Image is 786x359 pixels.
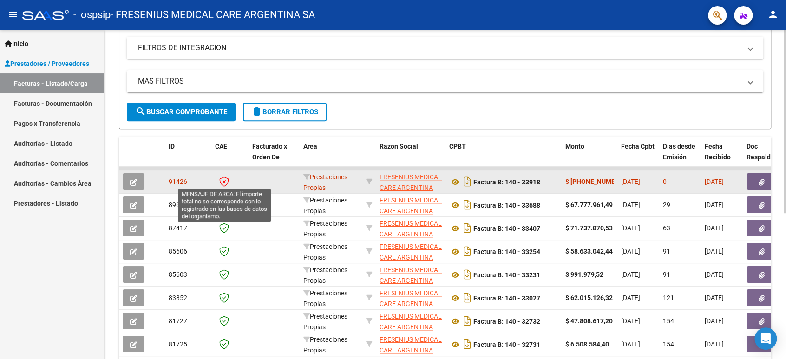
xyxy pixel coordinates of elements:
[565,248,613,255] strong: $ 58.633.042,44
[135,108,227,116] span: Buscar Comprobante
[621,248,640,255] span: [DATE]
[705,248,724,255] span: [DATE]
[562,137,617,177] datatable-header-cell: Monto
[169,143,175,150] span: ID
[767,9,779,20] mat-icon: person
[705,340,724,348] span: [DATE]
[754,327,777,350] div: Open Intercom Messenger
[380,196,442,225] span: FRESENIUS MEDICAL CARE ARGENTINA SA
[300,137,362,177] datatable-header-cell: Area
[303,313,347,331] span: Prestaciones Propias
[380,173,442,202] span: FRESENIUS MEDICAL CARE ARGENTINA SA
[449,143,466,150] span: CPBT
[165,137,211,177] datatable-header-cell: ID
[169,317,187,325] span: 81727
[461,221,473,235] i: Descargar documento
[565,224,613,232] strong: $ 71.737.870,53
[621,294,640,301] span: [DATE]
[303,196,347,215] span: Prestaciones Propias
[663,201,670,209] span: 29
[169,201,187,209] span: 89654
[663,271,670,278] span: 91
[621,340,640,348] span: [DATE]
[621,178,640,185] span: [DATE]
[461,244,473,259] i: Descargar documento
[303,173,347,191] span: Prestaciones Propias
[705,143,731,161] span: Fecha Recibido
[380,195,442,215] div: 30635815201
[705,317,724,325] span: [DATE]
[565,271,603,278] strong: $ 991.979,52
[621,143,655,150] span: Fecha Cpbt
[461,290,473,305] i: Descargar documento
[565,178,634,185] strong: $ [PHONE_NUMBER],00
[461,174,473,189] i: Descargar documento
[127,37,763,59] mat-expansion-panel-header: FILTROS DE INTEGRACION
[705,271,724,278] span: [DATE]
[380,265,442,284] div: 30635815201
[621,271,640,278] span: [DATE]
[251,106,262,117] mat-icon: delete
[303,336,347,354] span: Prestaciones Propias
[705,294,724,301] span: [DATE]
[127,103,236,121] button: Buscar Comprobante
[663,178,667,185] span: 0
[621,224,640,232] span: [DATE]
[659,137,701,177] datatable-header-cell: Días desde Emisión
[473,294,540,302] strong: Factura B: 140 - 33027
[169,248,187,255] span: 85606
[445,137,562,177] datatable-header-cell: CPBT
[5,39,28,49] span: Inicio
[473,248,540,255] strong: Factura B: 140 - 33254
[303,243,347,261] span: Prestaciones Propias
[135,106,146,117] mat-icon: search
[461,267,473,282] i: Descargar documento
[169,340,187,348] span: 81725
[215,143,227,150] span: CAE
[138,76,741,86] mat-panel-title: MAS FILTROS
[701,137,743,177] datatable-header-cell: Fecha Recibido
[111,5,315,25] span: - FRESENIUS MEDICAL CARE ARGENTINA SA
[380,243,442,272] span: FRESENIUS MEDICAL CARE ARGENTINA SA
[169,271,187,278] span: 85603
[380,143,418,150] span: Razón Social
[617,137,659,177] datatable-header-cell: Fecha Cpbt
[169,294,187,301] span: 83852
[211,137,249,177] datatable-header-cell: CAE
[473,178,540,186] strong: Factura B: 140 - 33918
[251,108,318,116] span: Borrar Filtros
[380,289,442,318] span: FRESENIUS MEDICAL CARE ARGENTINA SA
[565,294,613,301] strong: $ 62.015.126,32
[303,266,347,284] span: Prestaciones Propias
[303,220,347,238] span: Prestaciones Propias
[705,201,724,209] span: [DATE]
[705,224,724,232] span: [DATE]
[461,197,473,212] i: Descargar documento
[380,172,442,191] div: 30635815201
[169,224,187,232] span: 87417
[303,289,347,307] span: Prestaciones Propias
[473,202,540,209] strong: Factura B: 140 - 33688
[380,313,442,341] span: FRESENIUS MEDICAL CARE ARGENTINA SA
[461,313,473,328] i: Descargar documento
[243,103,327,121] button: Borrar Filtros
[127,70,763,92] mat-expansion-panel-header: MAS FILTROS
[249,137,300,177] datatable-header-cell: Facturado x Orden De
[663,294,674,301] span: 121
[461,337,473,352] i: Descargar documento
[663,143,695,161] span: Días desde Emisión
[663,340,674,348] span: 154
[380,220,442,248] span: FRESENIUS MEDICAL CARE ARGENTINA SA
[663,248,670,255] span: 91
[7,9,19,20] mat-icon: menu
[663,317,674,325] span: 154
[138,43,741,53] mat-panel-title: FILTROS DE INTEGRACION
[380,311,442,331] div: 30635815201
[621,201,640,209] span: [DATE]
[565,317,613,325] strong: $ 47.808.617,20
[565,143,584,150] span: Monto
[473,341,540,348] strong: Factura B: 140 - 32731
[73,5,111,25] span: - ospsip
[705,178,724,185] span: [DATE]
[473,271,540,279] strong: Factura B: 140 - 33231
